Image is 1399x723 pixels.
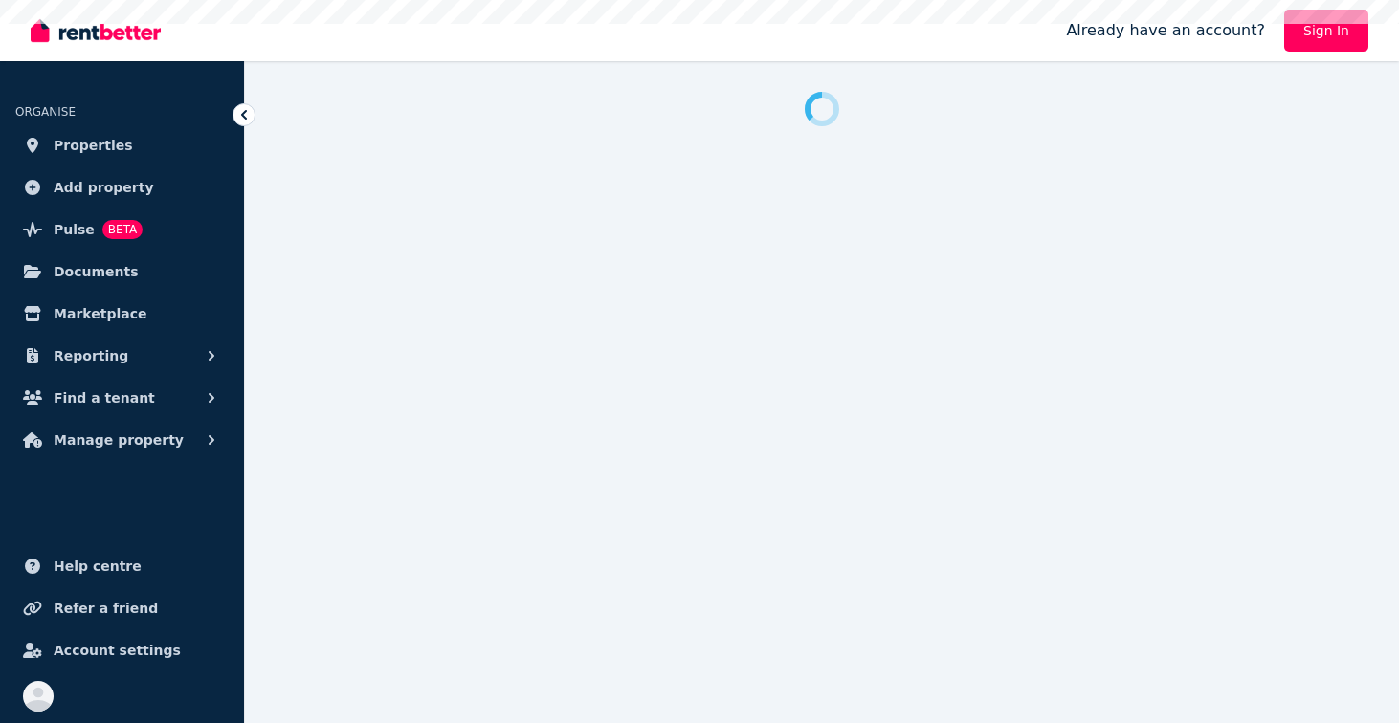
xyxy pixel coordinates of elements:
span: Refer a friend [54,597,158,620]
span: Manage property [54,428,184,451]
span: Reporting [54,344,128,367]
span: Pulse [54,218,95,241]
img: RentBetter [31,16,161,45]
span: Already have an account? [1066,19,1265,42]
button: Manage property [15,421,229,459]
a: Help centre [15,547,229,585]
span: Find a tenant [54,386,155,409]
a: Documents [15,252,229,291]
span: BETA [102,220,143,239]
a: Marketplace [15,295,229,333]
a: Account settings [15,631,229,669]
a: Sign In [1284,10,1368,52]
span: Account settings [54,639,181,662]
span: Add property [54,176,154,199]
span: Properties [54,134,133,157]
span: Help centre [54,555,142,578]
button: Find a tenant [15,379,229,417]
a: Refer a friend [15,589,229,627]
span: Documents [54,260,139,283]
button: Reporting [15,337,229,375]
span: Marketplace [54,302,146,325]
a: Add property [15,168,229,207]
a: Properties [15,126,229,164]
a: PulseBETA [15,210,229,249]
span: ORGANISE [15,105,76,119]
